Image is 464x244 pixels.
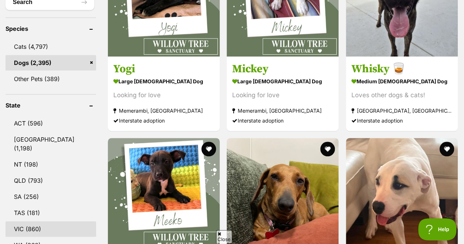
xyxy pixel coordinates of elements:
[232,76,333,87] strong: large [DEMOGRAPHIC_DATA] Dog
[351,106,452,116] strong: [GEOGRAPHIC_DATA], [GEOGRAPHIC_DATA]
[6,39,96,54] a: Cats (4,797)
[6,55,96,70] a: Dogs (2,395)
[6,205,96,221] a: TAS (181)
[321,142,335,156] button: favourite
[6,116,96,131] a: ACT (596)
[113,106,214,116] strong: Memerambi, [GEOGRAPHIC_DATA]
[232,90,333,100] div: Looking for love
[232,62,333,76] h3: Mickey
[351,62,452,76] h3: Whisky 🥃
[351,76,452,87] strong: medium [DEMOGRAPHIC_DATA] Dog
[232,116,333,125] div: Interstate adoption
[113,76,214,87] strong: large [DEMOGRAPHIC_DATA] Dog
[113,62,214,76] h3: Yogi
[6,25,96,32] header: Species
[6,71,96,87] a: Other Pets (389)
[418,218,457,240] iframe: Help Scout Beacon - Open
[6,189,96,204] a: SA (256)
[113,90,214,100] div: Looking for love
[6,157,96,172] a: NT (198)
[227,57,339,131] a: Mickey large [DEMOGRAPHIC_DATA] Dog Looking for love Memerambi, [GEOGRAPHIC_DATA] Interstate adop...
[351,116,452,125] div: Interstate adoption
[6,173,96,188] a: QLD (793)
[351,90,452,100] div: Loves other dogs & cats!
[6,221,96,237] a: VIC (860)
[108,57,220,131] a: Yogi large [DEMOGRAPHIC_DATA] Dog Looking for love Memerambi, [GEOGRAPHIC_DATA] Interstate adoption
[216,230,232,243] span: Close
[6,102,96,109] header: State
[6,132,96,156] a: [GEOGRAPHIC_DATA] (1,198)
[201,142,216,156] button: favourite
[232,106,333,116] strong: Memerambi, [GEOGRAPHIC_DATA]
[439,142,454,156] button: favourite
[113,116,214,125] div: Interstate adoption
[346,57,458,131] a: Whisky 🥃 medium [DEMOGRAPHIC_DATA] Dog Loves other dogs & cats! [GEOGRAPHIC_DATA], [GEOGRAPHIC_DA...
